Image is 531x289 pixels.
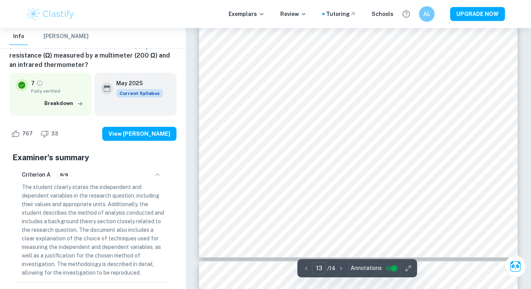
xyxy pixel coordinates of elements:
button: Ask Clai [505,256,526,277]
div: Dislike [38,128,63,140]
h6: AL [423,10,431,18]
button: View [PERSON_NAME] [102,127,176,141]
div: Like [9,128,37,140]
p: The student clearly states the independent and dependent variables in the research question, incl... [22,183,164,277]
img: Clastify logo [26,6,75,22]
span: 767 [18,130,37,138]
button: Info [9,28,28,45]
span: Fully verified [31,88,85,95]
button: AL [419,6,435,22]
p: 7 [31,79,35,88]
span: 33 [47,130,63,138]
h6: How does varying the temperature of a copper wire (25.0, 100.0, 125.0, 150.0, 175.0, 200.0 °C) im... [9,32,176,70]
button: Breakdown [42,98,85,109]
a: Grade fully verified [36,80,43,87]
h5: Examiner's summary [12,152,173,163]
a: Schools [372,10,393,18]
h6: Criterion A [22,170,51,179]
p: Exemplars [229,10,265,18]
button: [PERSON_NAME] [44,28,89,45]
button: Help and Feedback [400,7,413,21]
span: Current Syllabus [116,89,163,98]
p: Review [280,10,307,18]
div: This exemplar is based on the current syllabus. Feel free to refer to it for inspiration/ideas wh... [116,89,163,98]
button: UPGRADE NOW [450,7,505,21]
span: 6/6 [57,171,71,178]
a: Tutoring [326,10,356,18]
span: Annotations [351,264,382,272]
h6: May 2025 [116,79,157,88]
p: / 14 [327,264,335,273]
